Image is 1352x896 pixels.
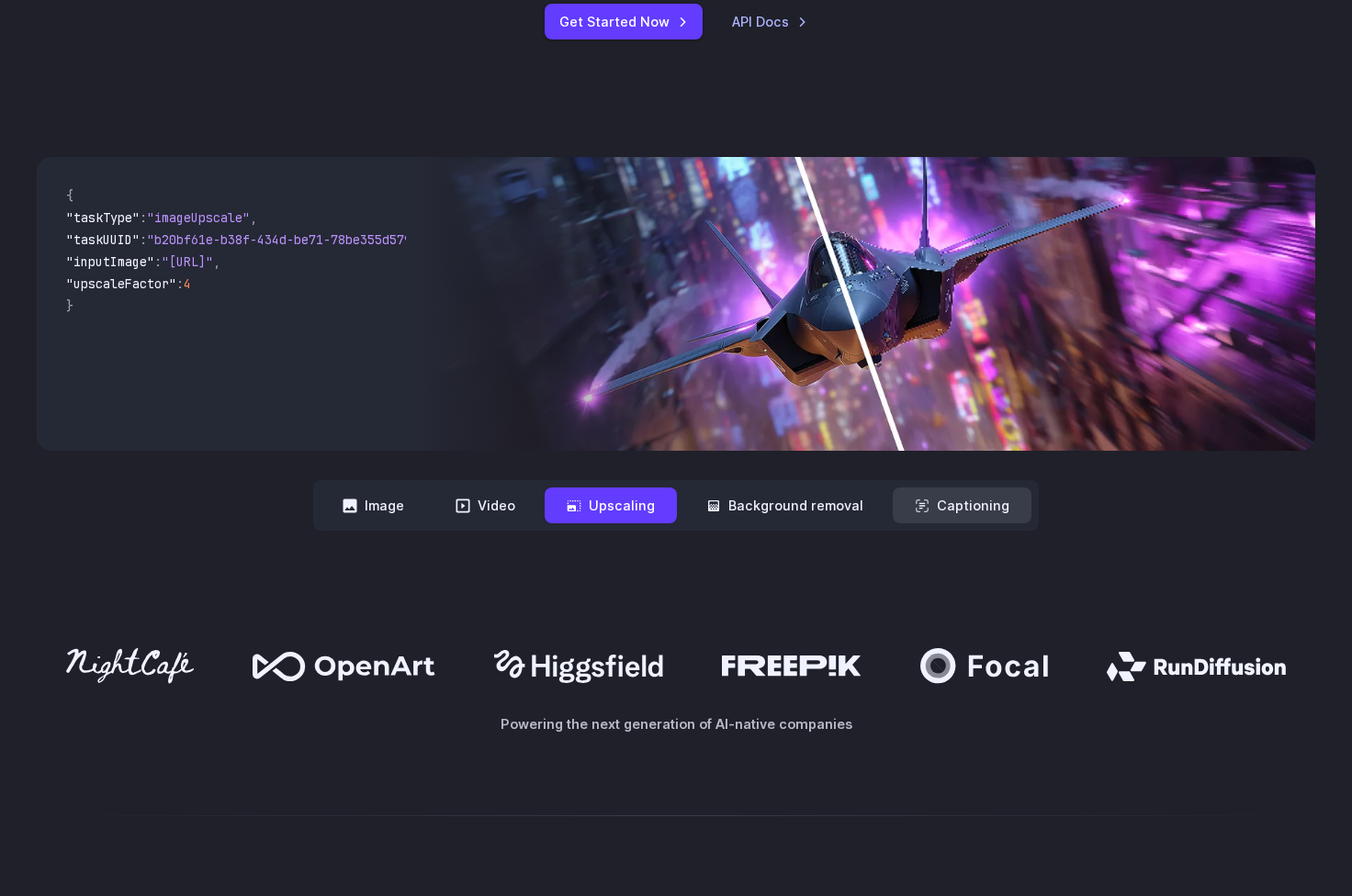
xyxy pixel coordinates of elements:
[732,11,807,32] a: API Docs
[147,231,426,248] span: "b20bf61e-b38f-434d-be71-78be355d5795"
[147,209,250,226] span: "imageUpscale"
[66,253,154,270] span: "inputImage"
[421,157,1315,451] img: Futuristic stealth jet streaking through a neon-lit cityscape with glowing purple exhaust
[321,487,426,523] button: Image
[893,487,1031,523] button: Captioning
[37,713,1315,734] p: Powering the next generation of AI-native companies
[213,253,220,270] span: ,
[176,275,184,292] span: :
[184,275,191,292] span: 4
[434,487,537,523] button: Video
[140,231,147,248] span: :
[66,231,140,248] span: "taskUUID"
[684,487,885,523] button: Background removal
[154,253,162,270] span: :
[162,253,213,270] span: "[URL]"
[140,209,147,226] span: :
[66,297,73,314] span: }
[66,187,73,204] span: {
[545,4,703,39] a: Get Started Now
[66,209,140,226] span: "taskType"
[250,209,257,226] span: ,
[66,275,176,292] span: "upscaleFactor"
[545,487,677,523] button: Upscaling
